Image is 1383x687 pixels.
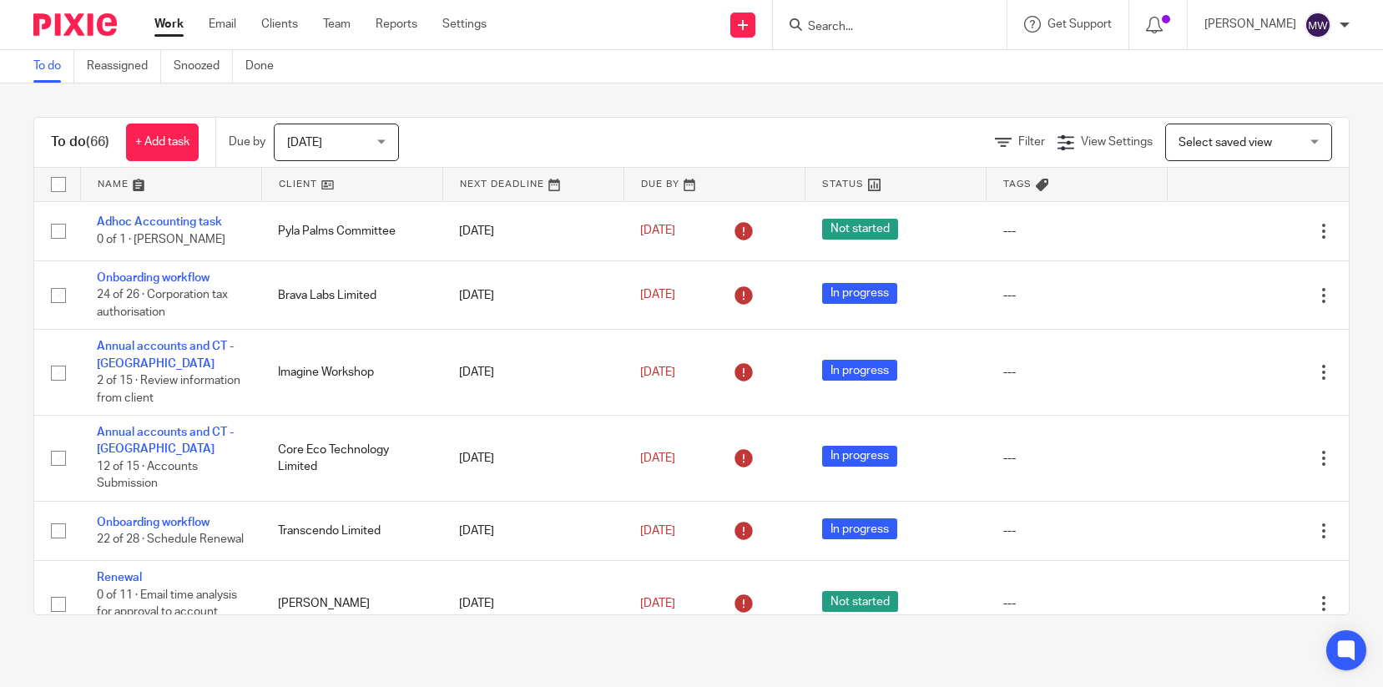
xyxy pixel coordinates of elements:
[640,598,675,609] span: [DATE]
[1047,18,1112,30] span: Get Support
[442,16,487,33] a: Settings
[1003,450,1151,467] div: ---
[261,501,442,560] td: Transcendo Limited
[376,16,417,33] a: Reports
[640,366,675,378] span: [DATE]
[822,283,897,304] span: In progress
[97,216,222,228] a: Adhoc Accounting task
[323,16,351,33] a: Team
[86,135,109,149] span: (66)
[87,50,161,83] a: Reassigned
[261,16,298,33] a: Clients
[287,137,322,149] span: [DATE]
[822,360,897,381] span: In progress
[1081,136,1153,148] span: View Settings
[442,416,623,502] td: [DATE]
[442,330,623,416] td: [DATE]
[822,219,898,240] span: Not started
[97,533,244,545] span: 22 of 28 · Schedule Renewal
[1018,136,1045,148] span: Filter
[1003,595,1151,612] div: ---
[261,260,442,329] td: Brava Labs Limited
[97,272,209,284] a: Onboarding workflow
[51,134,109,151] h1: To do
[126,124,199,161] a: + Add task
[97,375,240,404] span: 2 of 15 · Review information from client
[209,16,236,33] a: Email
[97,589,237,635] span: 0 of 11 · Email time analysis for approval to account manager
[442,561,623,647] td: [DATE]
[33,50,74,83] a: To do
[1003,287,1151,304] div: ---
[1179,137,1272,149] span: Select saved view
[1003,364,1151,381] div: ---
[640,452,675,464] span: [DATE]
[442,260,623,329] td: [DATE]
[174,50,233,83] a: Snoozed
[442,501,623,560] td: [DATE]
[154,16,184,33] a: Work
[97,517,209,528] a: Onboarding workflow
[33,13,117,36] img: Pixie
[640,525,675,537] span: [DATE]
[97,341,234,369] a: Annual accounts and CT - [GEOGRAPHIC_DATA]
[261,416,442,502] td: Core Eco Technology Limited
[97,427,234,455] a: Annual accounts and CT - [GEOGRAPHIC_DATA]
[806,20,956,35] input: Search
[261,330,442,416] td: Imagine Workshop
[822,518,897,539] span: In progress
[261,201,442,260] td: Pyla Palms Committee
[442,201,623,260] td: [DATE]
[97,290,228,319] span: 24 of 26 · Corporation tax authorisation
[1003,179,1032,189] span: Tags
[1204,16,1296,33] p: [PERSON_NAME]
[640,225,675,237] span: [DATE]
[229,134,265,150] p: Due by
[640,289,675,301] span: [DATE]
[245,50,286,83] a: Done
[1305,12,1331,38] img: svg%3E
[822,591,898,612] span: Not started
[97,572,142,583] a: Renewal
[97,234,225,245] span: 0 of 1 · [PERSON_NAME]
[97,461,198,490] span: 12 of 15 · Accounts Submission
[261,561,442,647] td: [PERSON_NAME]
[822,446,897,467] span: In progress
[1003,523,1151,539] div: ---
[1003,223,1151,240] div: ---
